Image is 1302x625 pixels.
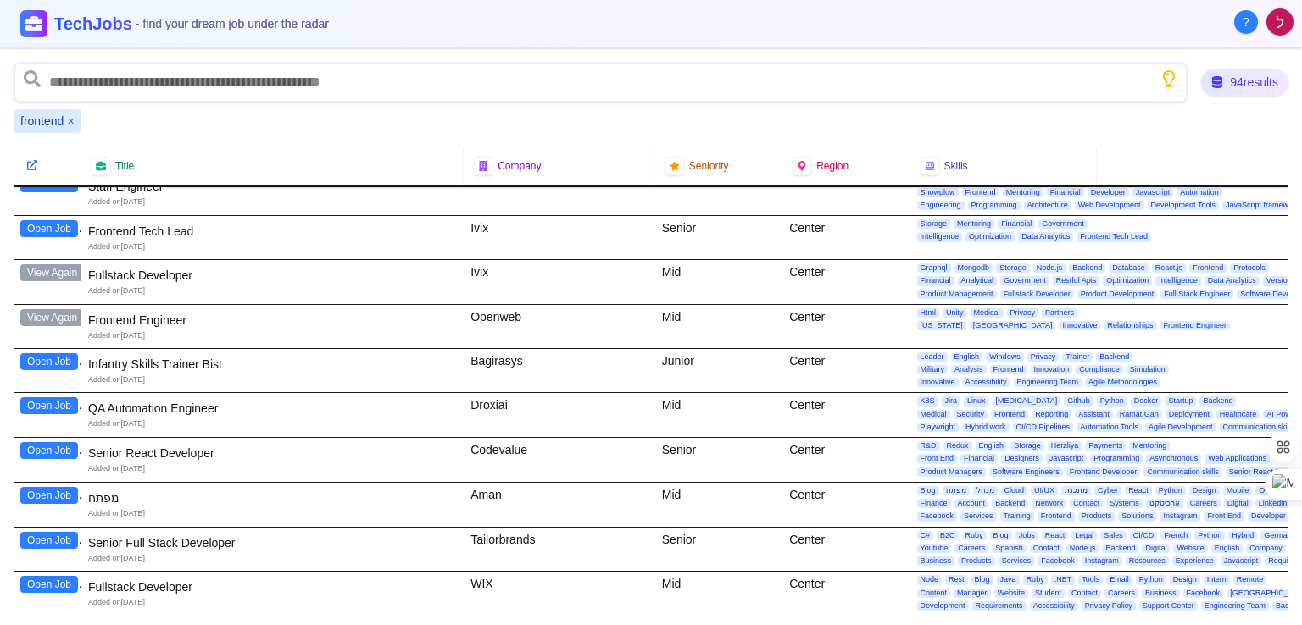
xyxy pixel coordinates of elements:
[1183,589,1224,598] span: Facebook
[782,171,910,215] div: Center
[1146,499,1183,508] span: ארכיטקט
[943,308,967,318] span: Unity
[1023,575,1048,584] span: Ruby
[782,572,910,616] div: Center
[1076,365,1123,374] span: Compliance
[1102,544,1138,553] span: Backend
[1068,589,1101,598] span: Contact
[944,159,968,173] span: Skills
[1032,410,1071,419] span: Reporting
[1082,556,1122,566] span: Instagram
[917,556,955,566] span: Business
[1127,365,1169,374] span: Simulation
[1000,512,1034,521] span: Training
[951,365,987,374] span: Analysis
[464,305,655,348] div: Openweb
[1088,188,1129,197] span: Developer
[1096,352,1132,362] span: Backend
[917,365,949,374] span: Military
[1131,396,1162,406] span: Docker
[1230,263,1269,273] span: Protocols
[655,572,782,616] div: Mid
[1160,290,1233,299] span: Full Stack Engineer
[782,438,910,482] div: Center
[993,396,1061,406] span: [MEDICAL_DATA]
[1125,486,1152,495] span: React
[958,276,998,285] span: Analytical
[1106,499,1143,508] span: Systems
[655,349,782,393] div: Junior
[88,241,457,252] div: Added on [DATE]
[655,260,782,304] div: Mid
[20,487,78,504] button: Open Job
[1165,396,1196,406] span: Startup
[464,528,655,572] div: Tailorbrands
[655,216,782,259] div: Senior
[954,589,991,598] span: Manager
[782,349,910,393] div: Center
[917,423,960,432] span: Playwright
[1062,352,1093,362] span: Trainer
[655,305,782,348] div: Mid
[1248,512,1289,521] span: Developer
[1066,467,1141,477] span: Frontend Developer
[998,219,1035,229] span: Financial
[1177,188,1222,197] span: Automation
[999,556,1035,566] span: Services
[1136,575,1166,584] span: Python
[1221,556,1262,566] span: Javascript
[1077,290,1158,299] span: Product Development
[1152,263,1187,273] span: React.js
[88,330,457,341] div: Added on [DATE]
[972,601,1027,611] span: Requirements
[1038,512,1075,521] span: Frontend
[1129,441,1170,451] span: Mentoring
[1255,499,1291,508] span: Linkedin
[917,232,963,241] span: Intelligence
[970,321,1056,330] span: [GEOGRAPHIC_DATA]
[115,159,134,173] span: Title
[1204,575,1230,584] span: Intern
[1094,486,1121,495] span: Cyber
[1038,556,1078,566] span: Facebook
[1014,378,1082,387] span: Engineering Team
[942,396,961,406] span: Jira
[989,467,1063,477] span: Software Engineers
[1199,396,1236,406] span: Backend
[1109,263,1149,273] span: Database
[20,442,78,459] button: Open Job
[1059,321,1100,330] span: Innovative
[1013,423,1074,432] span: CI/CD Pipelines
[1173,544,1207,553] span: Website
[464,171,655,215] div: Walnut
[1266,8,1294,36] img: User avatar
[1104,589,1138,598] span: Careers
[20,220,78,237] button: Open Job
[782,393,910,437] div: Center
[1085,378,1160,387] span: Agile Methodologies
[962,378,1010,387] span: Accessibility
[1031,365,1073,374] span: Innovation
[88,534,457,551] div: Senior Full Stack Developer
[1130,531,1158,540] span: CI/CD
[1118,512,1156,521] span: Solutions
[1032,589,1065,598] span: Student
[1139,601,1198,611] span: Support Center
[1145,423,1216,432] span: Agile Development
[1082,601,1136,611] span: Privacy Policy
[1216,410,1260,419] span: Healthcare
[1078,512,1116,521] span: Products
[945,575,968,584] span: Rest
[917,544,952,553] span: Youtube
[1077,423,1142,432] span: Automation Tools
[464,483,655,527] div: Aman
[1246,544,1286,553] span: Company
[782,260,910,304] div: Center
[1243,14,1249,30] span: ?
[1061,486,1091,495] span: מתכנת
[917,512,958,521] span: Facebook
[968,201,1021,210] span: Programming
[1085,441,1126,451] span: Payments
[1027,352,1060,362] span: Privacy
[1010,441,1044,451] span: Storage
